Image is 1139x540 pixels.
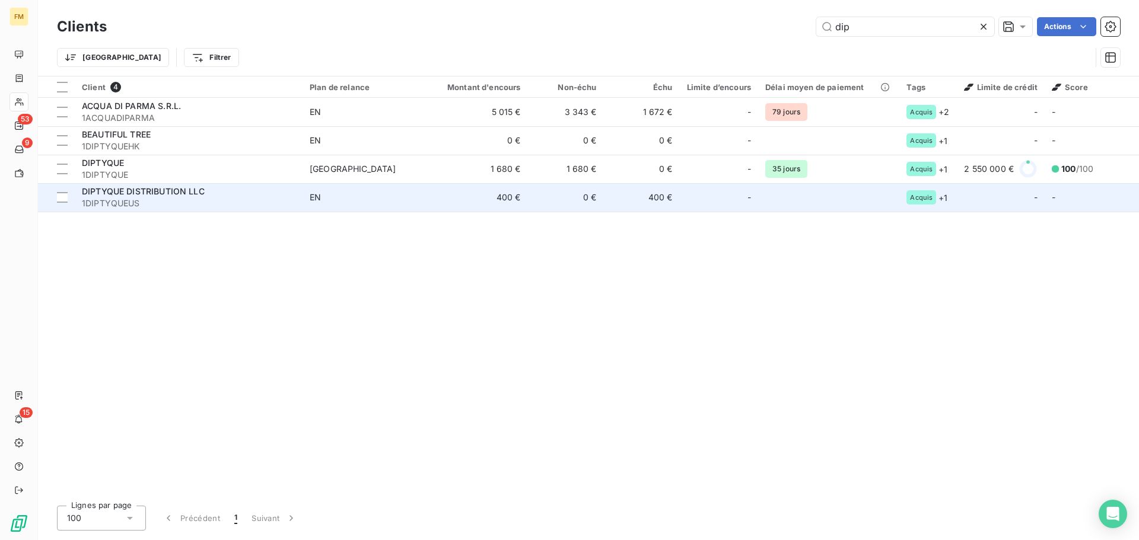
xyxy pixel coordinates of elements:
[82,186,205,196] span: DIPTYQUE DISTRIBUTION LLC
[82,82,106,92] span: Client
[816,17,994,36] input: Rechercher
[310,163,396,175] div: [GEOGRAPHIC_DATA]
[18,114,33,124] span: 53
[528,183,604,212] td: 0 €
[938,135,947,147] span: + 1
[57,16,107,37] h3: Clients
[22,138,33,148] span: 9
[227,506,244,531] button: 1
[82,169,295,181] span: 1DIPTYQUE
[9,514,28,533] img: Logo LeanPay
[426,126,528,155] td: 0 €
[82,129,151,139] span: BEAUTIFUL TREE
[1061,163,1093,175] span: /100
[310,135,321,146] div: EN
[938,163,947,175] span: + 1
[82,101,181,111] span: ACQUA DI PARMA S.R.L.
[1034,106,1038,118] span: -
[9,7,28,26] div: FM
[82,158,124,168] span: DIPTYQUE
[611,82,673,92] div: Échu
[604,126,680,155] td: 0 €
[1034,191,1038,203] span: -
[964,82,1038,92] span: Limite de crédit
[82,140,295,152] span: 1DIPTYQUEHK
[310,106,321,118] div: EN
[747,191,751,203] span: -
[765,160,807,178] span: 35 jours
[535,82,597,92] div: Non-échu
[604,98,680,126] td: 1 672 €
[82,112,295,124] span: 1ACQUADIPARMA
[1037,17,1096,36] button: Actions
[67,512,81,524] span: 100
[433,82,521,92] div: Montant d'encours
[747,135,751,146] span: -
[1052,192,1055,202] span: -
[1061,164,1076,174] span: 100
[765,82,892,92] div: Délai moyen de paiement
[765,103,807,121] span: 79 jours
[234,512,237,524] span: 1
[244,506,304,531] button: Suivant
[426,98,528,126] td: 5 015 €
[426,183,528,212] td: 400 €
[82,197,295,209] span: 1DIPTYQUEUS
[155,506,227,531] button: Précédent
[910,194,933,201] span: Acquis
[910,137,933,144] span: Acquis
[528,126,604,155] td: 0 €
[747,106,751,118] span: -
[1034,135,1038,146] span: -
[110,82,121,92] span: 4
[910,108,933,116] span: Acquis
[1099,500,1127,528] div: Open Intercom Messenger
[310,82,419,92] div: Plan de relance
[747,163,751,175] span: -
[528,155,604,183] td: 1 680 €
[184,48,238,67] button: Filtrer
[604,183,680,212] td: 400 €
[1052,82,1088,92] span: Score
[906,82,949,92] div: Tags
[1052,135,1055,145] span: -
[938,106,949,118] span: + 2
[604,155,680,183] td: 0 €
[964,163,1014,175] span: 2 550 000 €
[1052,107,1055,117] span: -
[310,191,321,203] div: EN
[910,165,933,172] span: Acquis
[528,98,604,126] td: 3 343 €
[426,155,528,183] td: 1 680 €
[20,407,33,418] span: 15
[938,191,947,204] span: + 1
[687,82,751,92] div: Limite d’encours
[57,48,169,67] button: [GEOGRAPHIC_DATA]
